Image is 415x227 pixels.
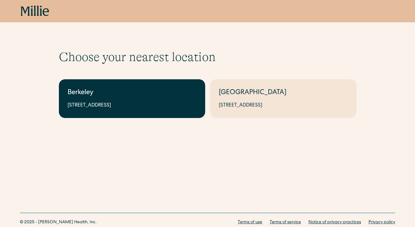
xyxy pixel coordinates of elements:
div: [STREET_ADDRESS] [68,102,196,109]
a: Terms of service [270,219,301,226]
a: Notice of privacy practices [308,219,361,226]
div: Berkeley [68,88,196,98]
a: Privacy policy [369,219,395,226]
h1: Choose your nearest location [59,50,356,64]
div: © 2025 - [PERSON_NAME] Health, Inc. [20,219,97,226]
a: Berkeley[STREET_ADDRESS] [59,79,205,118]
div: [GEOGRAPHIC_DATA] [219,88,348,98]
a: home [21,6,49,17]
a: Terms of use [238,219,262,226]
a: [GEOGRAPHIC_DATA][STREET_ADDRESS] [210,79,356,118]
div: [STREET_ADDRESS] [219,102,348,109]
